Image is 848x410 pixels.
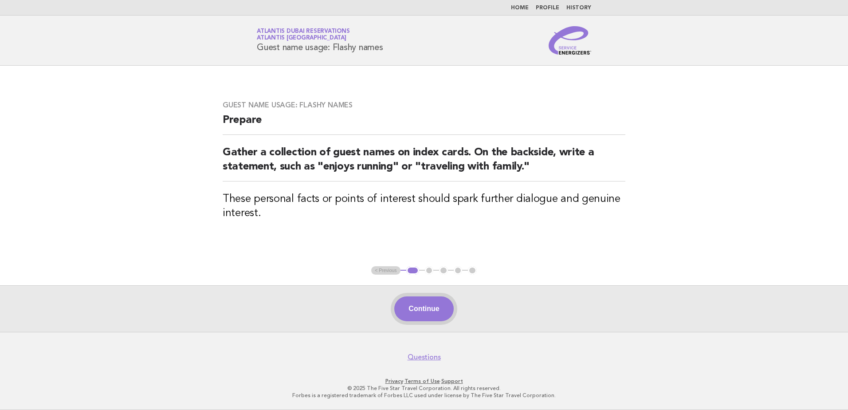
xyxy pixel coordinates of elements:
a: Support [441,378,463,384]
h2: Gather a collection of guest names on index cards. On the backside, write a statement, such as "e... [223,146,625,181]
img: Service Energizers [549,26,591,55]
h3: These personal facts or points of interest should spark further dialogue and genuine interest. [223,192,625,221]
a: Questions [408,353,441,362]
h3: Guest name usage: Flashy names [223,101,625,110]
a: History [566,5,591,11]
span: Atlantis [GEOGRAPHIC_DATA] [257,35,346,41]
button: Continue [394,296,453,321]
a: Terms of Use [404,378,440,384]
p: © 2025 The Five Star Travel Corporation. All rights reserved. [153,385,695,392]
button: 1 [406,266,419,275]
a: Profile [536,5,559,11]
p: · · [153,378,695,385]
a: Home [511,5,529,11]
h1: Guest name usage: Flashy names [257,29,383,52]
a: Privacy [385,378,403,384]
p: Forbes is a registered trademark of Forbes LLC used under license by The Five Star Travel Corpora... [153,392,695,399]
h2: Prepare [223,113,625,135]
a: Atlantis Dubai ReservationsAtlantis [GEOGRAPHIC_DATA] [257,28,349,41]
